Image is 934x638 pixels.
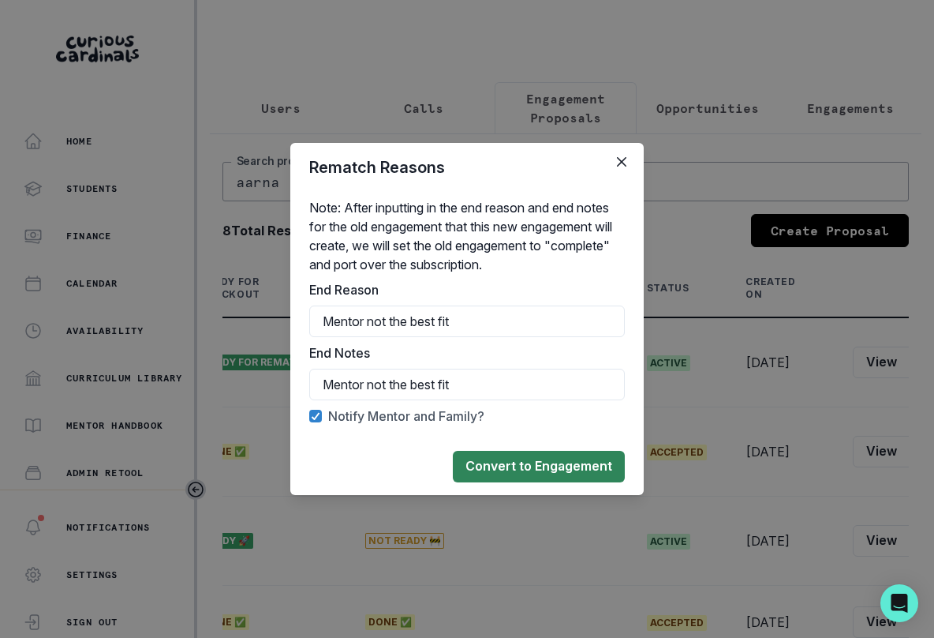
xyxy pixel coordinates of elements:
button: Convert to Engagement [453,451,625,482]
button: Close [609,149,634,175]
label: End Notes [309,343,615,362]
label: End Reason [309,280,615,299]
span: Notify Mentor and Family? [328,407,484,426]
p: Note: After inputting in the end reason and end notes for the old engagement that this new engage... [309,198,625,274]
div: Open Intercom Messenger [880,584,918,622]
header: Rematch Reasons [290,143,644,192]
